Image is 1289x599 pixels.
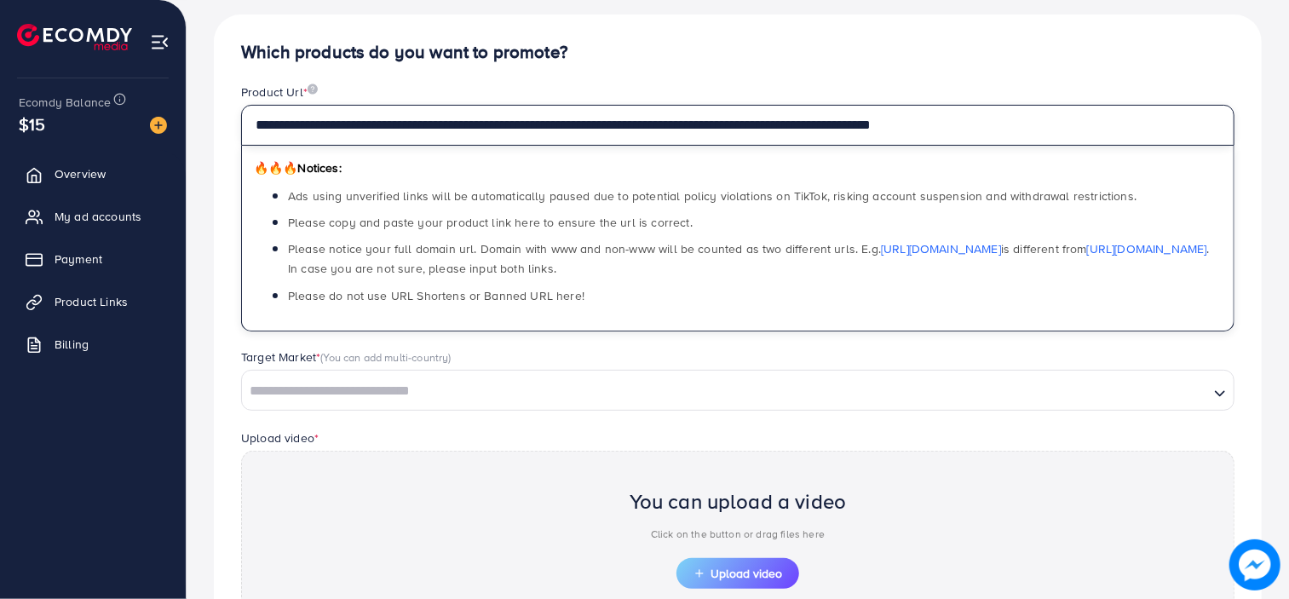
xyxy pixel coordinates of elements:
span: 🔥🔥🔥 [254,159,297,176]
span: Please do not use URL Shortens or Banned URL here! [288,287,584,304]
a: My ad accounts [13,199,173,233]
p: Click on the button or drag files here [630,524,847,544]
input: Search for option [244,378,1207,405]
h2: You can upload a video [630,489,847,514]
img: logo [17,24,132,50]
button: Upload video [676,558,799,589]
label: Product Url [241,84,318,101]
label: Upload video [241,429,319,446]
img: image [308,84,318,95]
span: Notices: [254,159,342,176]
h4: Which products do you want to promote? [241,42,1234,63]
span: Please notice your full domain url. Domain with www and non-www will be counted as two different ... [288,240,1210,277]
img: menu [150,32,170,52]
span: (You can add multi-country) [320,349,451,365]
span: My ad accounts [55,208,141,225]
span: Overview [55,165,106,182]
span: Product Links [55,293,128,310]
span: Ads using unverified links will be automatically paused due to potential policy violations on Tik... [288,187,1137,204]
span: Payment [55,251,102,268]
span: $15 [19,112,45,136]
a: Overview [13,157,173,191]
img: image [150,117,167,134]
span: Ecomdy Balance [19,94,111,111]
label: Target Market [241,348,452,366]
a: Billing [13,327,173,361]
span: Billing [55,336,89,353]
span: Upload video [693,567,782,579]
a: Payment [13,242,173,276]
span: Please copy and paste your product link here to ensure the url is correct. [288,214,693,231]
div: Search for option [241,370,1234,411]
img: image [1229,539,1280,590]
a: [URL][DOMAIN_NAME] [881,240,1001,257]
a: [URL][DOMAIN_NAME] [1087,240,1207,257]
a: Product Links [13,285,173,319]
